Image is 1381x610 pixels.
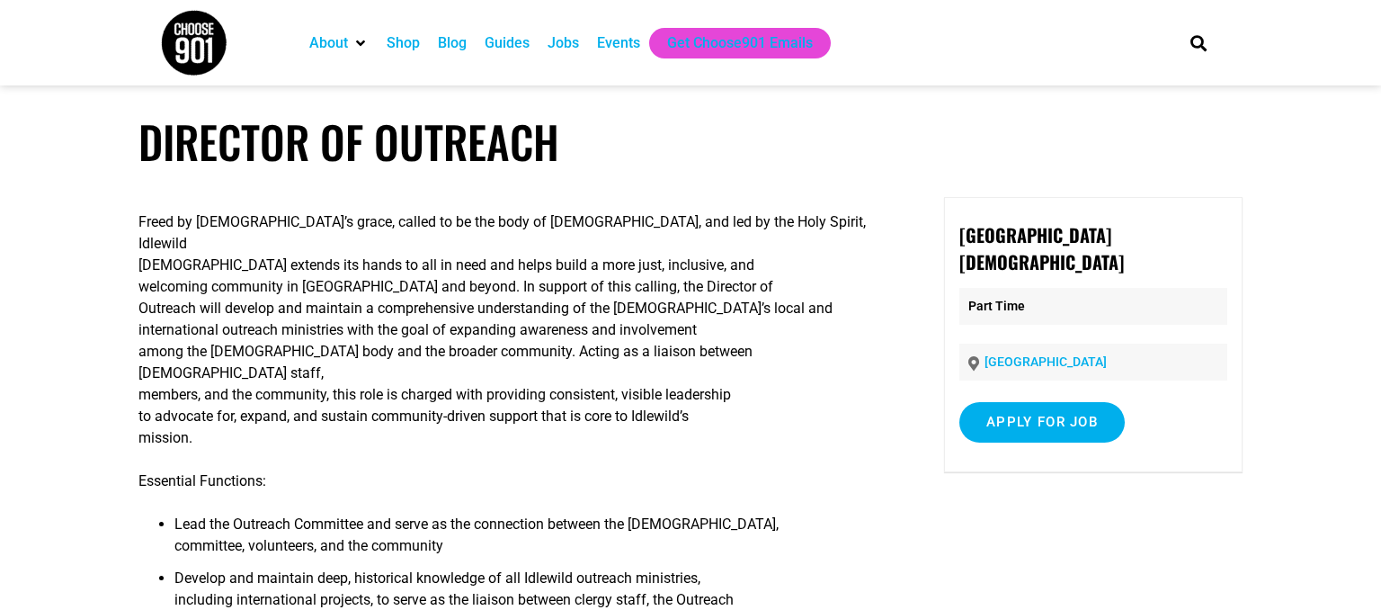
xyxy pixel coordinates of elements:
input: Apply for job [959,402,1125,443]
a: About [309,32,348,54]
p: Freed by [DEMOGRAPHIC_DATA]’s grace, called to be the body of [DEMOGRAPHIC_DATA], and led by the ... [138,211,889,449]
a: Events [597,32,640,54]
nav: Main nav [300,28,1160,58]
a: [GEOGRAPHIC_DATA] [985,354,1107,369]
p: Part Time [959,288,1227,325]
p: Essential Functions: [138,471,889,492]
h1: Director of Outreach [138,115,1243,168]
a: Blog [438,32,467,54]
li: Lead the Outreach Committee and serve as the connection between the [DEMOGRAPHIC_DATA], committee... [174,514,889,568]
div: About [300,28,378,58]
strong: [GEOGRAPHIC_DATA][DEMOGRAPHIC_DATA] [959,221,1124,275]
div: Search [1184,28,1214,58]
a: Get Choose901 Emails [667,32,813,54]
a: Jobs [548,32,579,54]
a: Guides [485,32,530,54]
a: Shop [387,32,420,54]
